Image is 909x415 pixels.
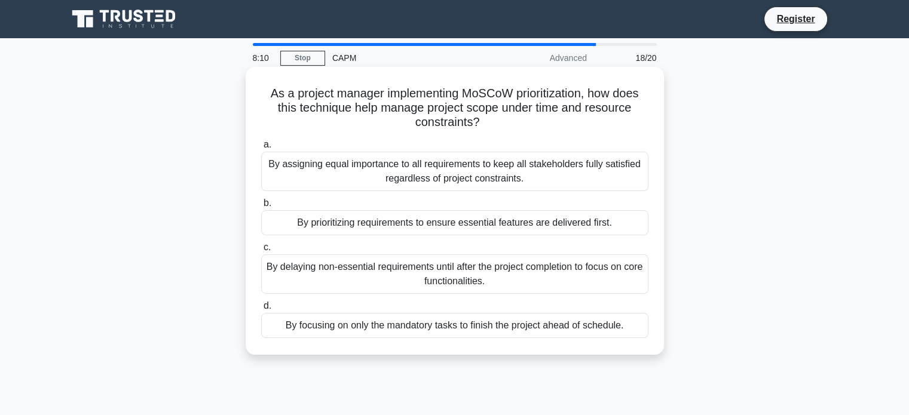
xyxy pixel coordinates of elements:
span: d. [264,300,271,311]
a: Register [769,11,822,26]
div: By focusing on only the mandatory tasks to finish the project ahead of schedule. [261,313,648,338]
span: a. [264,139,271,149]
div: CAPM [325,46,489,70]
span: c. [264,242,271,252]
div: By prioritizing requirements to ensure essential features are delivered first. [261,210,648,235]
div: By assigning equal importance to all requirements to keep all stakeholders fully satisfied regard... [261,152,648,191]
h5: As a project manager implementing MoSCoW prioritization, how does this technique help manage proj... [260,86,650,130]
a: Stop [280,51,325,66]
div: Advanced [489,46,594,70]
span: b. [264,198,271,208]
div: 18/20 [594,46,664,70]
div: 8:10 [246,46,280,70]
div: By delaying non-essential requirements until after the project completion to focus on core functi... [261,254,648,294]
